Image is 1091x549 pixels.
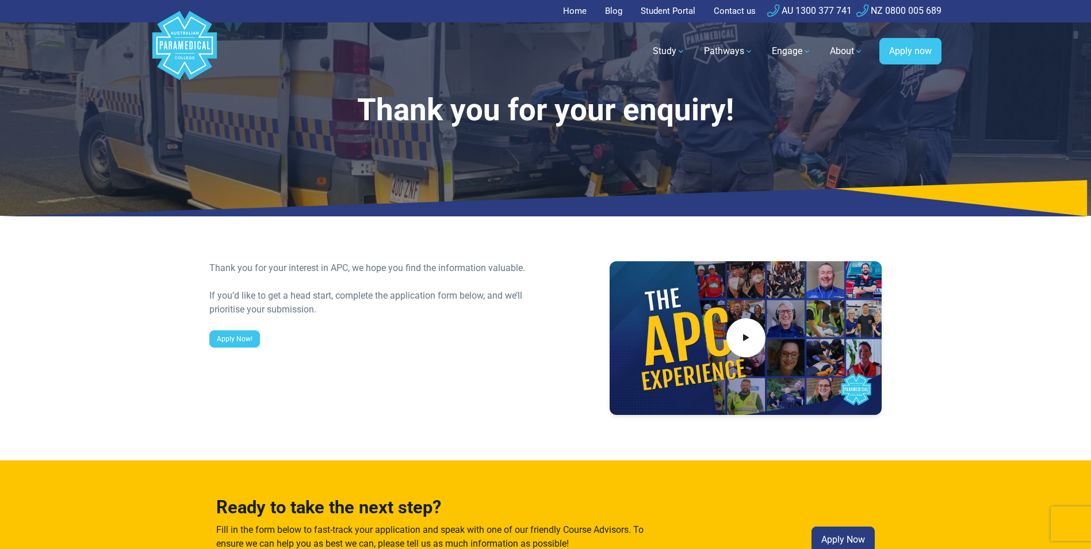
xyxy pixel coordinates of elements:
[150,22,219,81] a: Australian Paramedical College
[823,35,870,67] a: About
[767,5,852,16] a: AU 1300 377 741
[646,35,692,67] a: Study
[856,5,941,16] a: NZ 0800 005 689
[209,289,539,317] div: If you’d like to get a head start, complete the application form below, and we’ll prioritise your...
[209,261,539,275] div: Thank you for your interest in APC, we hope you find the information valuable.
[209,330,260,348] a: Apply Now!
[879,38,941,64] a: Apply now
[765,35,818,67] a: Engage
[216,497,651,518] h3: Ready to take the next step?
[697,35,760,67] a: Pathways
[209,92,882,128] h1: Thank you for your enquiry!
